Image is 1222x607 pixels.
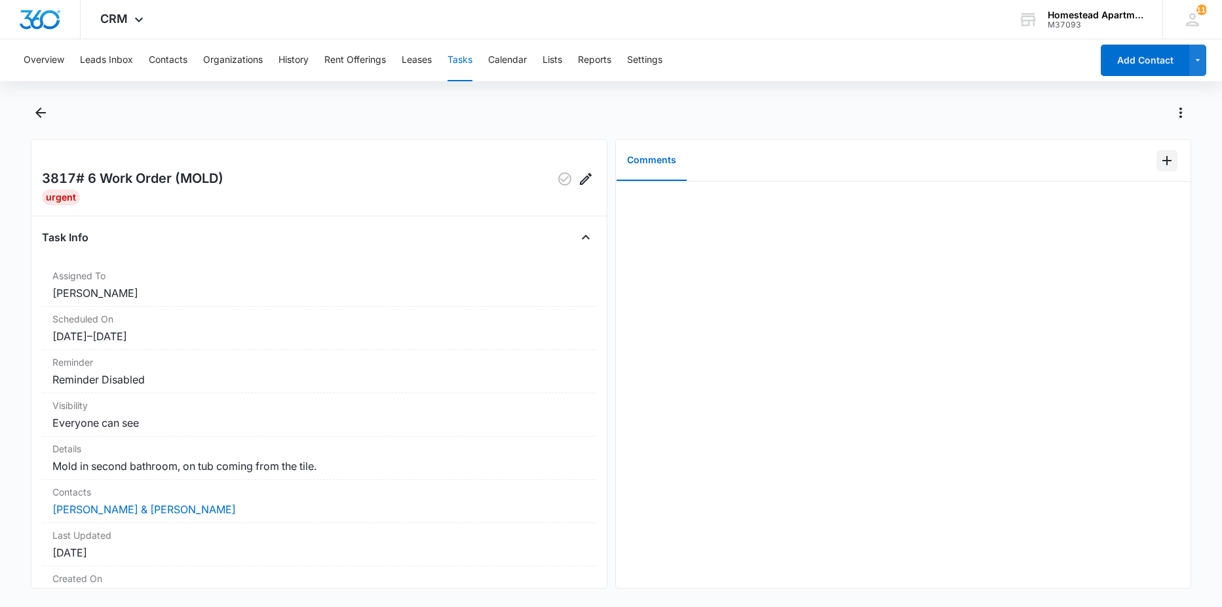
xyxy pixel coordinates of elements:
[52,372,586,387] dd: Reminder Disabled
[24,39,64,81] button: Overview
[52,485,586,499] dt: Contacts
[52,312,586,326] dt: Scheduled On
[1048,20,1143,29] div: account id
[42,437,596,480] div: DetailsMold in second bathroom, on tub coming from the tile.
[31,102,51,123] button: Back
[42,229,88,245] h4: Task Info
[42,480,596,523] div: Contacts[PERSON_NAME] & [PERSON_NAME]
[52,285,586,301] dd: [PERSON_NAME]
[52,399,586,412] dt: Visibility
[52,269,586,283] dt: Assigned To
[1196,5,1207,15] div: notifications count
[324,39,386,81] button: Rent Offerings
[617,140,687,181] button: Comments
[149,39,187,81] button: Contacts
[42,350,596,393] div: ReminderReminder Disabled
[578,39,611,81] button: Reports
[1196,5,1207,15] span: 119
[575,227,596,248] button: Close
[42,307,596,350] div: Scheduled On[DATE]–[DATE]
[52,355,586,369] dt: Reminder
[42,168,223,189] h2: 3817# 6 Work Order (MOLD)
[1048,10,1143,20] div: account name
[1101,45,1189,76] button: Add Contact
[42,393,596,437] div: VisibilityEveryone can see
[42,189,80,205] div: Urgent
[575,168,596,189] button: Edit
[100,12,128,26] span: CRM
[52,545,586,560] dd: [DATE]
[52,328,586,344] dd: [DATE] – [DATE]
[52,415,586,431] dd: Everyone can see
[52,503,236,516] a: [PERSON_NAME] & [PERSON_NAME]
[488,39,527,81] button: Calendar
[543,39,562,81] button: Lists
[52,572,586,585] dt: Created On
[203,39,263,81] button: Organizations
[278,39,309,81] button: History
[52,528,586,542] dt: Last Updated
[42,264,596,307] div: Assigned To[PERSON_NAME]
[52,458,586,474] dd: Mold in second bathroom, on tub coming from the tile.
[448,39,472,81] button: Tasks
[52,442,586,456] dt: Details
[402,39,432,81] button: Leases
[80,39,133,81] button: Leads Inbox
[1156,150,1177,171] button: Add Comment
[42,523,596,566] div: Last Updated[DATE]
[627,39,662,81] button: Settings
[1170,102,1191,123] button: Actions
